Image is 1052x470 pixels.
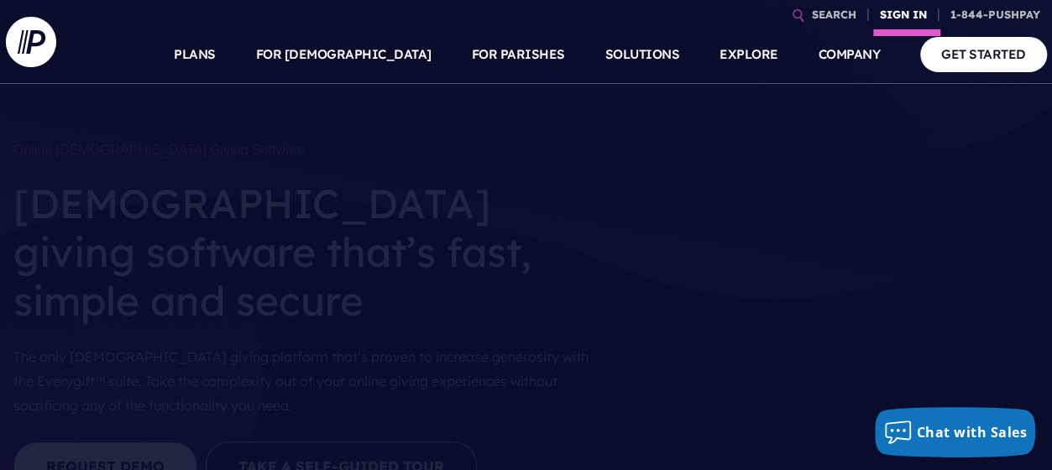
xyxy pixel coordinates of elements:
span: Chat with Sales [917,423,1028,441]
a: FOR PARISHES [472,25,565,84]
a: GET STARTED [920,37,1047,71]
a: COMPANY [819,25,881,84]
a: EXPLORE [720,25,778,84]
a: PLANS [174,25,216,84]
a: SOLUTIONS [605,25,680,84]
button: Chat with Sales [875,407,1036,457]
a: FOR [DEMOGRAPHIC_DATA] [256,25,432,84]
